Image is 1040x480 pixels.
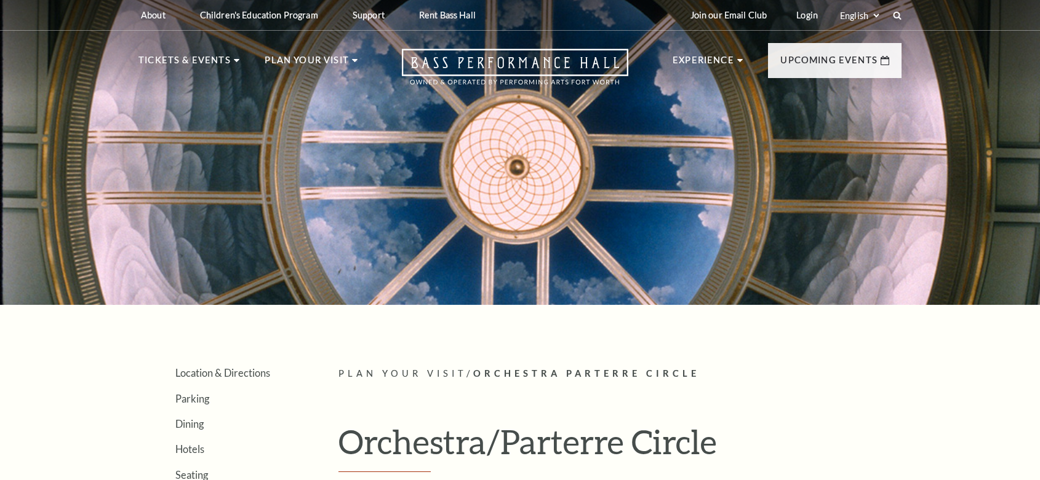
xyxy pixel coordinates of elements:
[200,10,318,20] p: Children's Education Program
[175,443,204,455] a: Hotels
[338,366,902,382] p: /
[175,418,204,430] a: Dining
[673,53,734,75] p: Experience
[338,368,466,379] span: Plan Your Visit
[838,10,881,22] select: Select:
[141,10,166,20] p: About
[265,53,349,75] p: Plan Your Visit
[353,10,385,20] p: Support
[138,53,231,75] p: Tickets & Events
[175,393,209,404] a: Parking
[473,368,700,379] span: Orchestra Parterre Circle
[419,10,476,20] p: Rent Bass Hall
[338,422,902,472] h1: Orchestra/Parterre Circle
[780,53,878,75] p: Upcoming Events
[175,367,270,379] a: Location & Directions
